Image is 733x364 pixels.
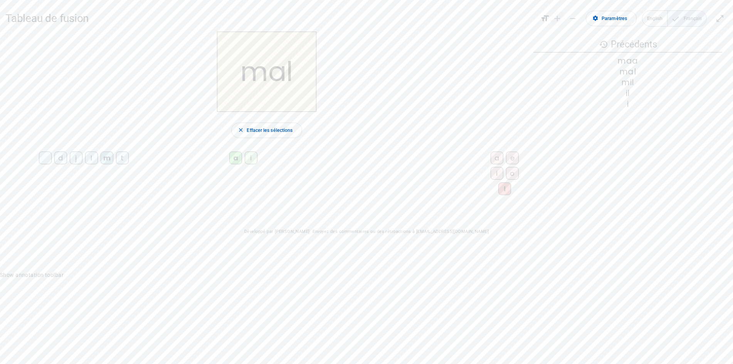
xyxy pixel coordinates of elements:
span: Paramètres [602,15,627,23]
div: j [70,152,82,164]
mat-icon: format_size [540,14,550,23]
div: d [54,152,67,164]
h3: Précédents [533,37,722,52]
mat-icon: history [599,40,608,49]
div: t [116,152,129,164]
div: il [533,89,722,97]
span: Français [667,11,706,26]
h2: mal [217,32,316,112]
div: m [101,152,113,164]
h1: Tableau de fusion [5,8,535,29]
mat-icon: remove [568,14,577,23]
span: English [642,11,667,26]
mat-icon: settings [592,15,599,22]
div: a [491,152,503,164]
button: Effacer les sélections [231,123,303,138]
button: Augmenter la taille de la police [550,11,565,26]
div: mal [533,67,722,76]
button: Entrer en plein écran [712,11,728,26]
div: l [498,182,511,195]
div: maa [533,57,722,65]
mat-icon: open_in_full [715,14,725,23]
div: i [533,100,722,108]
button: Paramètres [586,11,637,26]
span: Effacer les sélections [247,126,293,135]
div: l [85,152,98,164]
div: mil [533,78,722,86]
mat-button-toggle-group: Language selection [642,10,707,27]
mat-icon: add [553,14,562,23]
mat-icon: close [238,127,244,133]
div: e [506,152,519,164]
p: Développé par [PERSON_NAME]. Envoyez des commentaires ou des rétroactions à [EMAIL_ADDRESS][DOMAI... [5,228,728,236]
div: i [245,152,257,164]
div: a [229,152,242,164]
button: Diminuer la taille de la police [565,11,580,26]
div: o [506,167,519,180]
div: i [491,167,503,180]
